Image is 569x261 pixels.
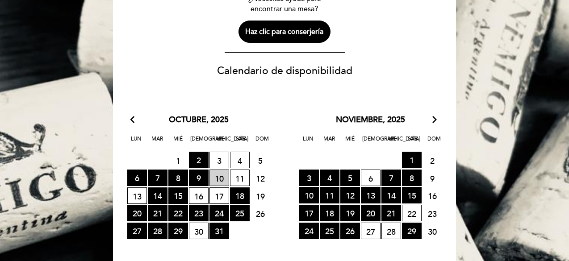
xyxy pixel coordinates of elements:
span: Lun [127,134,145,151]
i: arrow_forward_ios [431,114,439,126]
span: 23 [423,205,442,222]
span: 26 [340,223,360,239]
span: 5 [251,152,270,169]
span: 13 [361,187,381,203]
span: 20 [361,205,381,221]
i: arrow_back_ios [130,114,138,126]
span: 16 [189,187,209,204]
span: Mar [148,134,166,151]
span: Lun [299,134,317,151]
span: 15 [402,187,422,203]
span: Dom [425,134,443,151]
span: 5 [340,170,360,186]
span: Mar [320,134,338,151]
span: 11 [230,170,250,186]
span: 22 [402,205,422,221]
span: 9 [423,170,442,186]
span: 2 [189,152,209,168]
span: 7 [381,170,401,186]
span: 3 [209,152,229,168]
span: Mié [341,134,359,151]
span: 30 [423,223,442,240]
span: 18 [230,187,250,204]
span: 16 [423,187,442,204]
span: 2 [423,152,442,169]
span: 18 [320,205,339,221]
span: 31 [209,223,229,239]
span: 25 [320,223,339,239]
span: 1 [168,152,188,169]
span: 29 [168,223,188,239]
button: Haz clic para conserjería [238,21,331,43]
span: 26 [251,205,270,222]
span: 4 [230,152,250,168]
span: 3 [299,170,319,186]
span: 24 [209,205,229,221]
span: 25 [230,205,250,221]
span: 6 [361,170,381,186]
span: 30 [189,223,209,239]
span: 7 [148,170,167,186]
span: 10 [299,187,319,203]
span: 24 [299,223,319,239]
span: Sáb [232,134,250,151]
span: 8 [168,170,188,186]
span: 14 [148,187,167,204]
span: noviembre, 2025 [336,114,405,126]
span: 13 [127,187,147,204]
span: Haz clic para conserjería [245,28,323,35]
span: 20 [127,205,147,221]
span: Mié [169,134,187,151]
span: 28 [381,223,401,239]
span: 11 [320,187,339,203]
span: 29 [402,223,422,239]
span: [DEMOGRAPHIC_DATA] [362,134,380,151]
span: 27 [361,223,381,239]
span: 14 [381,187,401,203]
span: 21 [381,205,401,221]
span: Dom [253,134,271,151]
span: 23 [189,205,209,221]
span: 12 [340,187,360,203]
span: 10 [209,170,229,186]
span: 1 [402,152,422,168]
span: 27 [127,223,147,239]
span: [DEMOGRAPHIC_DATA] [190,134,208,151]
span: 17 [299,205,319,221]
span: 28 [148,223,167,239]
span: 19 [340,205,360,221]
span: 6 [127,170,147,186]
span: 17 [209,187,229,204]
span: octubre, 2025 [169,114,229,126]
span: 19 [251,188,270,204]
span: Sáb [404,134,422,151]
span: 9 [189,170,209,186]
span: Vie [211,134,229,151]
span: 12 [251,170,270,186]
span: 15 [168,187,188,204]
span: Calendario de disponibilidad [217,65,352,77]
span: 22 [168,205,188,221]
span: Vie [383,134,401,151]
span: 21 [148,205,167,221]
span: 8 [402,170,422,186]
span: 4 [320,170,339,186]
